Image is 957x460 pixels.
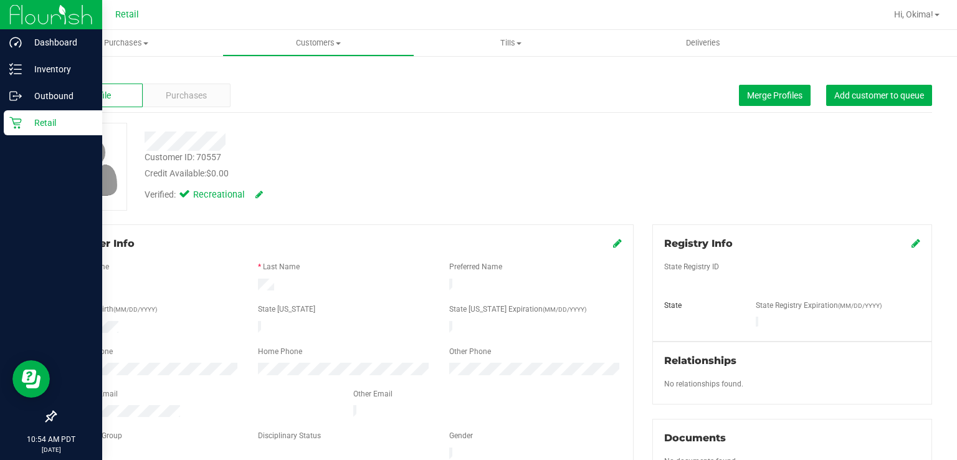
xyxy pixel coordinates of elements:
span: (MM/DD/YYYY) [113,306,157,313]
span: Customers [223,37,414,49]
label: No relationships found. [664,378,743,390]
inline-svg: Outbound [9,90,22,102]
label: Disciplinary Status [258,430,321,441]
a: Customers [222,30,415,56]
button: Merge Profiles [739,85,811,106]
div: Verified: [145,188,263,202]
span: Documents [664,432,726,444]
a: Deliveries [607,30,799,56]
a: Tills [414,30,607,56]
p: 10:54 AM PDT [6,434,97,445]
label: Home Phone [258,346,302,357]
label: Date of Birth [72,304,157,315]
div: Customer ID: 70557 [145,151,221,164]
iframe: Resource center [12,360,50,398]
label: State Registry ID [664,261,719,272]
span: Tills [415,37,606,49]
inline-svg: Inventory [9,63,22,75]
span: Recreational [193,188,243,202]
a: Purchases [30,30,222,56]
label: Other Email [353,388,393,400]
button: Add customer to queue [826,85,932,106]
span: Add customer to queue [834,90,924,100]
label: State [US_STATE] Expiration [449,304,586,315]
span: Deliveries [669,37,737,49]
label: Gender [449,430,473,441]
span: (MM/DD/YYYY) [838,302,882,309]
span: Registry Info [664,237,733,249]
span: $0.00 [206,168,229,178]
label: State Registry Expiration [756,300,882,311]
label: Last Name [263,261,300,272]
inline-svg: Retail [9,117,22,129]
p: Retail [22,115,97,130]
label: State [US_STATE] [258,304,315,315]
label: Preferred Name [449,261,502,272]
div: Credit Available: [145,167,574,180]
span: Purchases [30,37,222,49]
span: Merge Profiles [747,90,802,100]
inline-svg: Dashboard [9,36,22,49]
label: Other Phone [449,346,491,357]
p: Outbound [22,89,97,103]
span: (MM/DD/YYYY) [543,306,586,313]
p: Inventory [22,62,97,77]
span: Hi, Okima! [894,9,933,19]
p: [DATE] [6,445,97,454]
span: Relationships [664,355,736,367]
div: State [655,300,746,311]
p: Dashboard [22,35,97,50]
span: Purchases [166,89,207,102]
span: Retail [115,9,139,20]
